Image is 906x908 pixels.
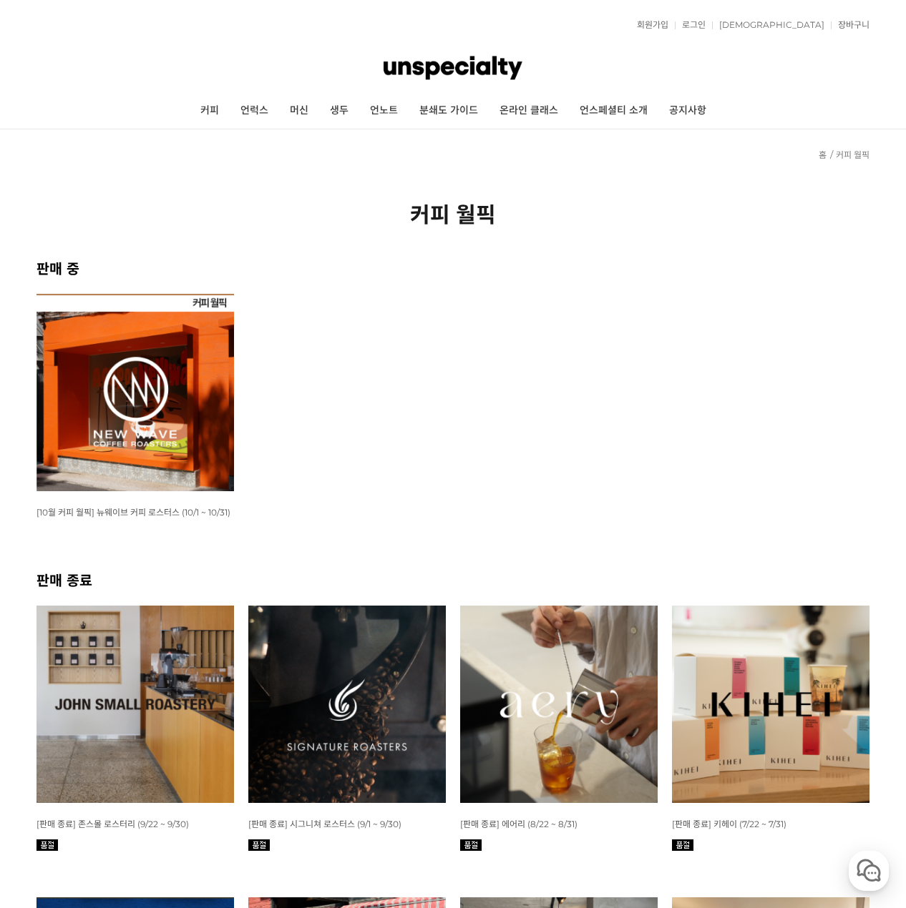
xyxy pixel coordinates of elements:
[836,149,870,160] a: 커피 월픽
[36,839,58,851] img: 품절
[36,569,870,590] h2: 판매 종료
[489,93,569,129] a: 온라인 클래스
[409,93,489,129] a: 분쇄도 가이드
[230,93,279,129] a: 언럭스
[36,606,234,803] img: [판매 종료] 존스몰 로스터리 (9/22 ~ 9/30)
[831,21,870,29] a: 장바구니
[712,21,824,29] a: [DEMOGRAPHIC_DATA]
[248,839,270,851] img: 품절
[630,21,668,29] a: 회원가입
[384,46,522,89] img: 언스페셜티 몰
[672,606,870,803] img: 7월 커피 스몰 월픽 키헤이
[248,819,401,829] span: [판매 종료] 시그니쳐 로스터스 (9/1 ~ 9/30)
[672,819,786,829] span: [판매 종료] 키헤이 (7/22 ~ 7/31)
[460,819,578,829] span: [판매 종료] 에어리 (8/22 ~ 8/31)
[675,21,706,29] a: 로그인
[359,93,409,129] a: 언노트
[36,818,189,829] a: [판매 종료] 존스몰 로스터리 (9/22 ~ 9/30)
[190,93,230,129] a: 커피
[460,606,658,803] img: 8월 커피 스몰 월픽 에어리
[36,197,870,229] h2: 커피 월픽
[658,93,717,129] a: 공지사항
[36,819,189,829] span: [판매 종료] 존스몰 로스터리 (9/22 ~ 9/30)
[319,93,359,129] a: 생두
[36,294,234,491] img: [10월 커피 월픽] 뉴웨이브 커피 로스터스 (10/1 ~ 10/31)
[569,93,658,129] a: 언스페셜티 소개
[248,606,446,803] img: [판매 종료] 시그니쳐 로스터스 (9/1 ~ 9/30)
[460,818,578,829] a: [판매 종료] 에어리 (8/22 ~ 8/31)
[819,149,827,160] a: 홈
[672,818,786,829] a: [판매 종료] 키헤이 (7/22 ~ 7/31)
[36,507,230,518] span: [10월 커피 월픽] 뉴웨이브 커피 로스터스 (10/1 ~ 10/31)
[36,506,230,518] a: [10월 커피 월픽] 뉴웨이브 커피 로스터스 (10/1 ~ 10/31)
[248,818,401,829] a: [판매 종료] 시그니쳐 로스터스 (9/1 ~ 9/30)
[672,839,693,851] img: 품절
[460,839,482,851] img: 품절
[279,93,319,129] a: 머신
[36,257,870,278] h2: 판매 중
